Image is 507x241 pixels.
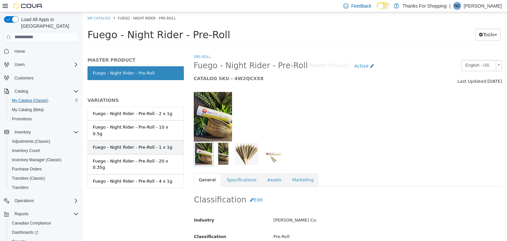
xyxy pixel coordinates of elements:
[12,74,79,82] span: Customers
[9,106,79,114] span: My Catalog (Beta)
[9,184,31,192] a: Transfers
[9,219,53,227] a: Canadian Compliance
[1,46,81,56] button: Home
[12,221,51,226] span: Canadian Compliance
[7,96,81,105] button: My Catalog (Classic)
[1,60,81,69] button: Users
[15,49,25,54] span: Home
[18,16,79,29] span: Load All Apps in [GEOGRAPHIC_DATA]
[12,61,79,69] span: Users
[7,114,81,124] button: Promotions
[393,16,418,29] button: Tools
[35,3,93,8] span: Fuego - Night Rider - Pre-Roll
[10,132,90,138] div: Fuego - Night Rider - Pre-Roll - 1 x 1g
[15,211,28,217] span: Reports
[7,146,81,155] button: Inventory Count
[111,80,150,129] img: 150
[9,228,41,236] a: Dashboards
[12,197,37,205] button: Operations
[9,137,79,145] span: Adjustments (Classic)
[9,147,79,155] span: Inventory Count
[12,176,45,181] span: Transfers (Classic)
[112,222,144,227] span: Classification
[464,2,502,10] p: [PERSON_NAME]
[12,210,79,218] span: Reports
[225,51,268,56] small: [Master Product]
[9,228,79,236] span: Dashboards
[5,3,28,8] a: My Catalog
[15,89,28,94] span: Catalog
[9,174,79,182] span: Transfers (Classic)
[111,63,340,69] h5: CATALOG SKU - 4W2QCXX8
[9,97,79,105] span: My Catalog (Classic)
[375,67,405,72] span: Last Updated:
[9,174,48,182] a: Transfers (Classic)
[15,75,34,81] span: Customers
[12,185,28,190] span: Transfers
[204,161,236,175] a: Marketing
[9,115,79,123] span: Promotions
[449,2,451,10] p: |
[12,128,33,136] button: Inventory
[5,85,101,91] h5: VARIATIONS
[12,47,28,55] a: Home
[12,139,50,144] span: Adjustments (Classic)
[12,87,31,95] button: Catalog
[453,2,461,10] div: Nikki Dusyk
[351,3,371,9] span: Feedback
[9,219,79,227] span: Canadian Compliance
[12,47,79,55] span: Home
[12,98,49,103] span: My Catalog (Classic)
[12,210,31,218] button: Reports
[7,105,81,114] button: My Catalog (Beta)
[7,174,81,183] button: Transfers (Classic)
[9,165,45,173] a: Purchase Orders
[7,183,81,192] button: Transfers
[12,74,36,82] a: Customers
[9,147,43,155] a: Inventory Count
[13,3,43,9] img: Cova
[1,209,81,219] button: Reports
[111,48,225,59] span: Fuego - Night Rider - Pre-Roll
[9,165,79,173] span: Purchase Orders
[112,205,132,210] span: Industry
[12,116,32,122] span: Promotions
[5,45,101,51] h5: MASTER PRODUCT
[7,137,81,146] button: Adjustments (Classic)
[12,61,27,69] button: Users
[405,67,420,72] span: [DATE]
[1,196,81,205] button: Operations
[402,2,447,10] p: Thanks For Shopping
[1,73,81,83] button: Customers
[7,228,81,237] a: Dashboards
[111,42,128,47] a: Pre-Roll
[9,97,51,105] a: My Catalog (Classic)
[454,2,460,10] span: ND
[10,166,90,172] div: Fuego - Night Rider - Pre-Roll - 4 x 1g
[12,197,79,205] span: Operations
[15,198,34,203] span: Operations
[9,115,35,123] a: Promotions
[272,51,286,56] span: Active
[1,128,81,137] button: Inventory
[5,17,148,28] span: Fuego - Night Rider - Pre-Roll
[1,87,81,96] button: Catalog
[7,219,81,228] button: Canadian Compliance
[164,182,184,194] button: Edit
[12,166,42,172] span: Purchase Orders
[186,202,424,214] div: [PERSON_NAME] Co.
[15,62,25,67] span: Users
[10,98,90,105] div: Fuego - Night Rider - Pre-Roll - 2 x 1g
[112,182,420,194] h2: Classification
[377,2,390,9] input: Dark Mode
[10,146,96,159] div: Fuego - Night Rider - Pre-Roll - 20 x 0.35g
[9,156,64,164] a: Inventory Manager (Classic)
[111,161,139,175] a: General
[139,161,179,175] a: Specifications
[12,157,61,163] span: Inventory Manager (Classic)
[12,148,40,153] span: Inventory Count
[379,48,411,58] span: English - US
[9,184,79,192] span: Transfers
[9,137,53,145] a: Adjustments (Classic)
